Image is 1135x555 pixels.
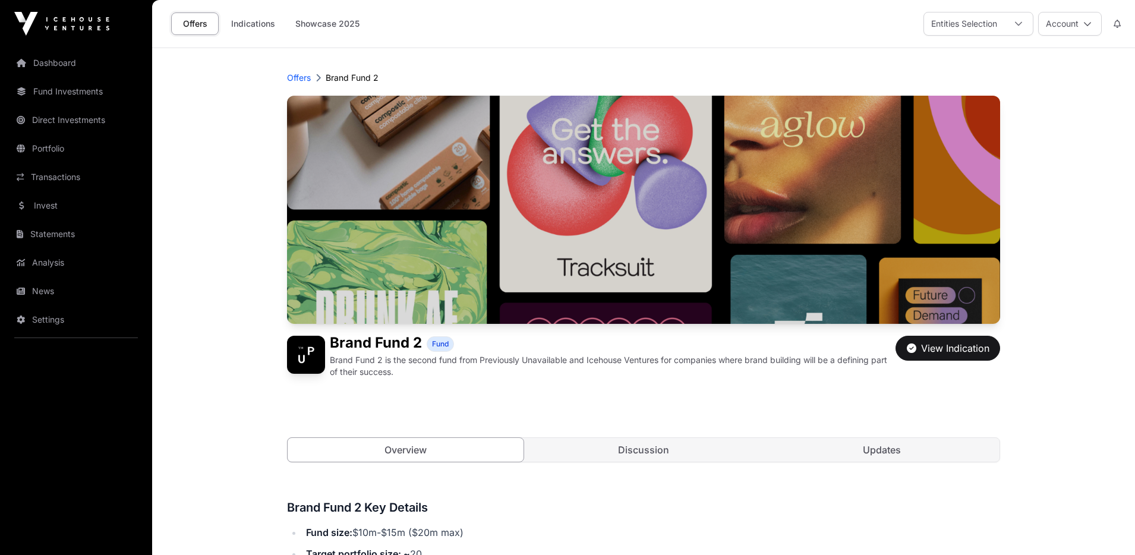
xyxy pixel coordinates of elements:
[896,348,1000,360] a: View Indication
[287,72,311,84] a: Offers
[287,437,524,462] a: Overview
[10,193,143,219] a: Invest
[526,438,762,462] a: Discussion
[287,498,1000,517] h3: Brand Fund 2 Key Details
[10,78,143,105] a: Fund Investments
[302,524,1000,541] li: $10m-$15m ($20m max)
[10,50,143,76] a: Dashboard
[10,164,143,190] a: Transactions
[14,12,109,36] img: Icehouse Ventures Logo
[1038,12,1102,36] button: Account
[287,96,1000,324] img: Brand Fund 2
[764,438,1000,462] a: Updates
[306,526,352,538] strong: Fund size:
[171,12,219,35] a: Offers
[907,341,989,355] div: View Indication
[326,72,379,84] p: Brand Fund 2
[330,336,422,352] h1: Brand Fund 2
[432,339,449,349] span: Fund
[288,438,1000,462] nav: Tabs
[10,135,143,162] a: Portfolio
[330,354,891,378] p: Brand Fund 2 is the second fund from Previously Unavailable and Icehouse Ventures for companies w...
[10,307,143,333] a: Settings
[288,12,367,35] a: Showcase 2025
[1076,498,1135,555] iframe: Chat Widget
[10,278,143,304] a: News
[896,336,1000,361] button: View Indication
[287,336,325,374] img: Brand Fund 2
[10,250,143,276] a: Analysis
[10,107,143,133] a: Direct Investments
[223,12,283,35] a: Indications
[10,221,143,247] a: Statements
[924,12,1004,35] div: Entities Selection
